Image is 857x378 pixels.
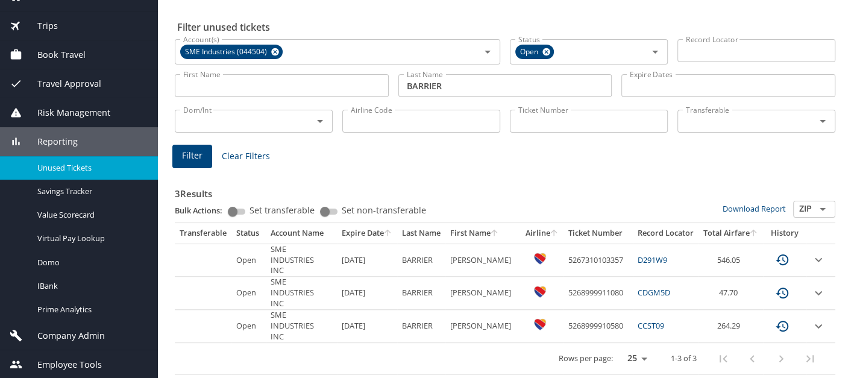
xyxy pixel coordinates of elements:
[266,223,337,244] th: Account Name
[550,230,559,238] button: sort
[618,350,651,368] select: rows per page
[37,257,143,268] span: Domo
[723,203,786,214] a: Download Report
[811,286,826,300] button: expand row
[479,43,496,60] button: Open
[231,244,266,277] td: Open
[515,46,545,58] span: Open
[22,358,102,371] span: Employee Tools
[22,19,58,33] span: Trips
[175,205,232,216] p: Bulk Actions:
[563,244,633,277] td: 5267310103357
[811,319,826,333] button: expand row
[397,223,445,244] th: Last Name
[811,253,826,267] button: expand row
[231,310,266,342] td: Open
[397,244,445,277] td: BARRIER
[266,310,337,342] td: SME INDUSTRIES INC
[177,17,838,37] h2: Filter unused tickets
[491,230,499,238] button: sort
[698,277,763,309] td: 47.70
[671,354,697,362] p: 1-3 of 3
[763,223,806,244] th: History
[647,43,664,60] button: Open
[638,287,670,298] a: CDGM5D
[814,113,831,130] button: Open
[337,277,397,309] td: [DATE]
[445,310,521,342] td: [PERSON_NAME]
[337,310,397,342] td: [DATE]
[342,206,426,215] span: Set non-transferable
[563,277,633,309] td: 5268999911080
[559,354,613,362] p: Rows per page:
[445,277,521,309] td: [PERSON_NAME]
[231,223,266,244] th: Status
[337,244,397,277] td: [DATE]
[22,329,105,342] span: Company Admin
[180,46,274,58] span: SME Industries (044504)
[563,223,633,244] th: Ticket Number
[445,244,521,277] td: [PERSON_NAME]
[397,277,445,309] td: BARRIER
[175,180,835,201] h3: 3 Results
[698,244,763,277] td: 546.05
[638,254,667,265] a: D291W9
[22,48,86,61] span: Book Travel
[312,113,328,130] button: Open
[266,244,337,277] td: SME INDUSTRIES INC
[337,223,397,244] th: Expire Date
[266,277,337,309] td: SME INDUSTRIES INC
[217,145,275,168] button: Clear Filters
[175,223,835,375] table: custom pagination table
[563,310,633,342] td: 5268999910580
[698,310,763,342] td: 264.29
[814,201,831,218] button: Open
[22,106,110,119] span: Risk Management
[37,186,143,197] span: Savings Tracker
[638,320,664,331] a: CCST09
[172,145,212,168] button: Filter
[22,135,78,148] span: Reporting
[22,77,101,90] span: Travel Approval
[633,223,698,244] th: Record Locator
[37,304,143,315] span: Prime Analytics
[37,209,143,221] span: Value Scorecard
[445,223,521,244] th: First Name
[180,228,227,239] div: Transferable
[534,318,546,330] img: Southwest Airlines
[37,162,143,174] span: Unused Tickets
[231,277,266,309] td: Open
[37,233,143,244] span: Virtual Pay Lookup
[180,45,283,59] div: SME Industries (044504)
[750,230,758,238] button: sort
[515,45,554,59] div: Open
[37,280,143,292] span: IBank
[397,310,445,342] td: BARRIER
[250,206,315,215] span: Set transferable
[521,223,563,244] th: Airline
[222,149,270,164] span: Clear Filters
[182,148,202,163] span: Filter
[384,230,392,238] button: sort
[698,223,763,244] th: Total Airfare
[534,286,546,298] img: Southwest Airlines
[534,253,546,265] img: Southwest Airlines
